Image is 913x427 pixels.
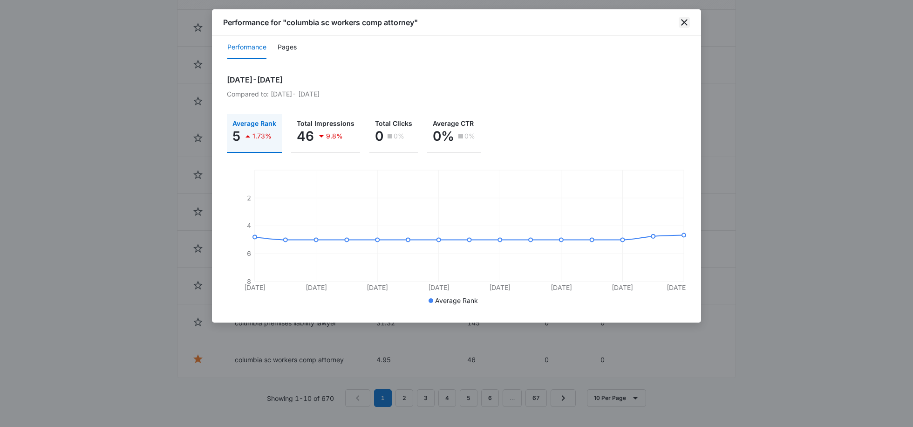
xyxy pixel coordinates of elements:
[252,133,272,139] p: 1.73%
[227,89,686,99] p: Compared to: [DATE] - [DATE]
[464,133,475,139] p: 0%
[227,36,266,59] button: Performance
[306,283,327,291] tspan: [DATE]
[227,74,686,85] h2: [DATE] - [DATE]
[326,133,343,139] p: 9.8%
[247,277,251,285] tspan: 8
[428,283,450,291] tspan: [DATE]
[247,249,251,257] tspan: 6
[297,120,354,127] p: Total Impressions
[375,120,412,127] p: Total Clicks
[247,221,251,229] tspan: 4
[394,133,404,139] p: 0%
[433,120,475,127] p: Average CTR
[679,17,690,28] button: close
[435,296,478,304] span: Average Rank
[667,283,688,291] tspan: [DATE]
[223,17,418,28] h1: Performance for "columbia sc workers comp attorney"
[433,129,454,144] p: 0%
[297,129,314,144] p: 46
[247,194,251,202] tspan: 2
[489,283,511,291] tspan: [DATE]
[551,283,572,291] tspan: [DATE]
[278,36,297,59] button: Pages
[232,120,276,127] p: Average Rank
[375,129,383,144] p: 0
[232,129,240,144] p: 5
[367,283,388,291] tspan: [DATE]
[244,283,266,291] tspan: [DATE]
[612,283,633,291] tspan: [DATE]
